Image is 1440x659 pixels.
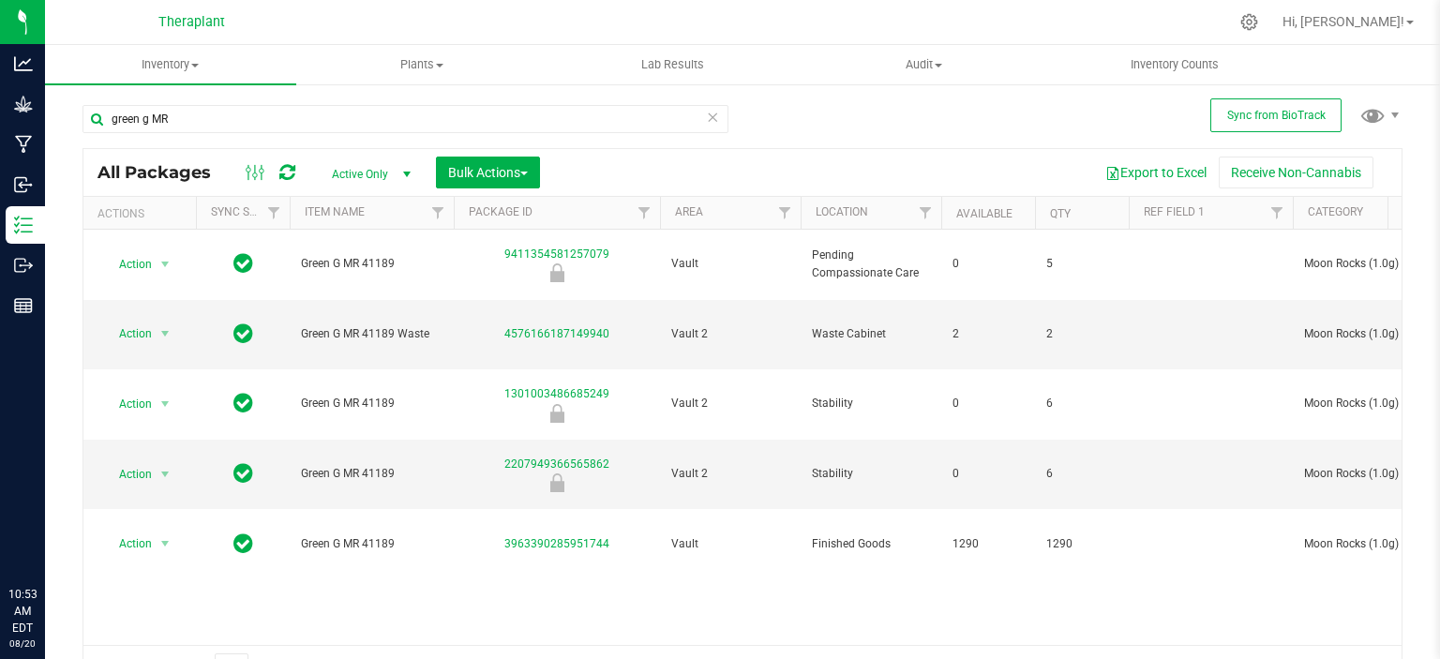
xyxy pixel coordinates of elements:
[504,247,609,261] a: 9411354581257079
[770,197,801,229] a: Filter
[301,465,442,483] span: Green G MR 41189
[799,56,1048,73] span: Audit
[952,395,1024,412] span: 0
[675,205,703,218] a: Area
[301,325,442,343] span: Green G MR 41189 Waste
[451,404,663,423] div: Vault - Stability Retains
[436,157,540,188] button: Bulk Actions
[671,255,789,273] span: Vault
[816,205,868,218] a: Location
[1144,205,1205,218] a: Ref Field 1
[1046,535,1117,553] span: 1290
[952,465,1024,483] span: 0
[102,391,153,417] span: Action
[469,205,532,218] a: Package ID
[154,461,177,487] span: select
[154,531,177,557] span: select
[233,390,253,416] span: In Sync
[158,14,225,30] span: Theraplant
[423,197,454,229] a: Filter
[910,197,941,229] a: Filter
[798,45,1049,84] a: Audit
[616,56,729,73] span: Lab Results
[102,461,153,487] span: Action
[45,56,296,73] span: Inventory
[154,391,177,417] span: select
[504,537,609,550] a: 3963390285951744
[97,207,188,220] div: Actions
[1093,157,1219,188] button: Export to Excel
[102,251,153,277] span: Action
[812,465,930,483] span: Stability
[1237,13,1261,31] div: Manage settings
[812,247,930,282] span: Pending Compassionate Care
[14,95,33,113] inline-svg: Grow
[259,197,290,229] a: Filter
[812,325,930,343] span: Waste Cabinet
[8,637,37,651] p: 08/20
[451,263,663,282] div: Newly Received
[14,216,33,234] inline-svg: Inventory
[301,535,442,553] span: Green G MR 41189
[301,255,442,273] span: Green G MR 41189
[297,56,547,73] span: Plants
[305,205,365,218] a: Item Name
[233,321,253,347] span: In Sync
[1049,45,1300,84] a: Inventory Counts
[82,105,728,133] input: Search Package ID, Item Name, SKU, Lot or Part Number...
[14,135,33,154] inline-svg: Manufacturing
[55,506,78,529] iframe: Resource center unread badge
[102,531,153,557] span: Action
[671,535,789,553] span: Vault
[14,175,33,194] inline-svg: Inbound
[448,165,528,180] span: Bulk Actions
[1227,109,1326,122] span: Sync from BioTrack
[233,460,253,487] span: In Sync
[233,250,253,277] span: In Sync
[1046,465,1117,483] span: 6
[14,256,33,275] inline-svg: Outbound
[504,327,609,340] a: 4576166187149940
[19,509,75,565] iframe: Resource center
[812,535,930,553] span: Finished Goods
[233,531,253,557] span: In Sync
[671,325,789,343] span: Vault 2
[952,255,1024,273] span: 0
[671,395,789,412] span: Vault 2
[629,197,660,229] a: Filter
[504,457,609,471] a: 2207949366565862
[952,535,1024,553] span: 1290
[952,325,1024,343] span: 2
[1282,14,1404,29] span: Hi, [PERSON_NAME]!
[14,54,33,73] inline-svg: Analytics
[1046,395,1117,412] span: 6
[1105,56,1244,73] span: Inventory Counts
[102,321,153,347] span: Action
[956,207,1012,220] a: Available
[1210,98,1342,132] button: Sync from BioTrack
[812,395,930,412] span: Stability
[154,321,177,347] span: select
[1262,197,1293,229] a: Filter
[154,251,177,277] span: select
[1219,157,1373,188] button: Receive Non-Cannabis
[1046,255,1117,273] span: 5
[504,387,609,400] a: 1301003486685249
[706,105,719,129] span: Clear
[1308,205,1363,218] a: Category
[45,45,296,84] a: Inventory
[1050,207,1071,220] a: Qty
[211,205,283,218] a: Sync Status
[1046,325,1117,343] span: 2
[97,162,230,183] span: All Packages
[451,473,663,492] div: Vault - Stability Retains
[301,395,442,412] span: Green G MR 41189
[296,45,547,84] a: Plants
[14,296,33,315] inline-svg: Reports
[8,586,37,637] p: 10:53 AM EDT
[547,45,799,84] a: Lab Results
[671,465,789,483] span: Vault 2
